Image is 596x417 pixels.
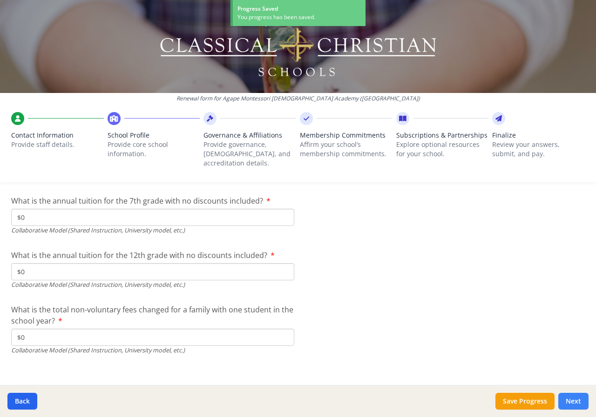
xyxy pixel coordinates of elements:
[203,131,296,140] span: Governance & Affiliations
[558,393,589,410] button: Next
[237,13,361,21] div: You progress has been saved.
[11,131,104,140] span: Contact Information
[495,393,555,410] button: Save Progress
[300,131,393,140] span: Membership Commitments
[492,131,585,140] span: Finalize
[7,393,37,410] button: Back
[108,131,200,140] span: School Profile
[11,226,294,235] div: Collaborative Model (Shared Instruction, University model, etc.)
[300,140,393,159] p: Affirm your school’s membership commitments.
[11,250,267,260] span: What is the annual tuition for the 12th grade with no discounts included?
[108,140,200,159] p: Provide core school information.
[492,140,585,159] p: Review your answers, submit, and pay.
[11,346,294,355] div: Collaborative Model (Shared Instruction, University model, etc.)
[159,14,438,79] img: Logo
[11,140,104,149] p: Provide staff details.
[237,5,361,13] div: Progress Saved
[396,140,489,159] p: Explore optional resources for your school.
[11,280,294,289] div: Collaborative Model (Shared Instruction, University model, etc.)
[11,304,293,326] span: What is the total non-voluntary fees changed for a family with one student in the school year?
[396,131,489,140] span: Subscriptions & Partnerships
[11,196,263,206] span: What is the annual tuition for the 7th grade with no discounts included?
[203,140,296,168] p: Provide governance, [DEMOGRAPHIC_DATA], and accreditation details.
